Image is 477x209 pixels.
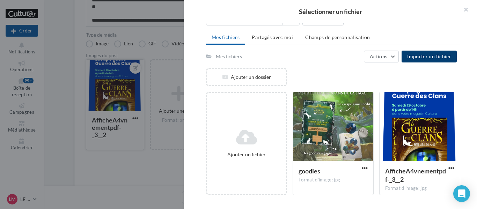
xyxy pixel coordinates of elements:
[370,53,387,59] span: Actions
[195,8,466,15] h2: Sélectionner un fichier
[207,74,286,81] div: Ajouter un dossier
[216,53,242,60] div: Mes fichiers
[305,34,370,40] span: Champs de personnalisation
[252,34,293,40] span: Partagés avec moi
[210,151,283,158] div: Ajouter un fichier
[407,53,451,59] span: Importer un fichier
[364,51,399,62] button: Actions
[453,185,470,202] div: Open Intercom Messenger
[385,167,446,183] span: AfficheA4vnementpdf-_3__2
[402,51,457,62] button: Importer un fichier
[212,34,240,40] span: Mes fichiers
[299,167,320,175] span: goodies
[385,185,454,192] div: Format d'image: jpg
[299,177,368,183] div: Format d'image: jpg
